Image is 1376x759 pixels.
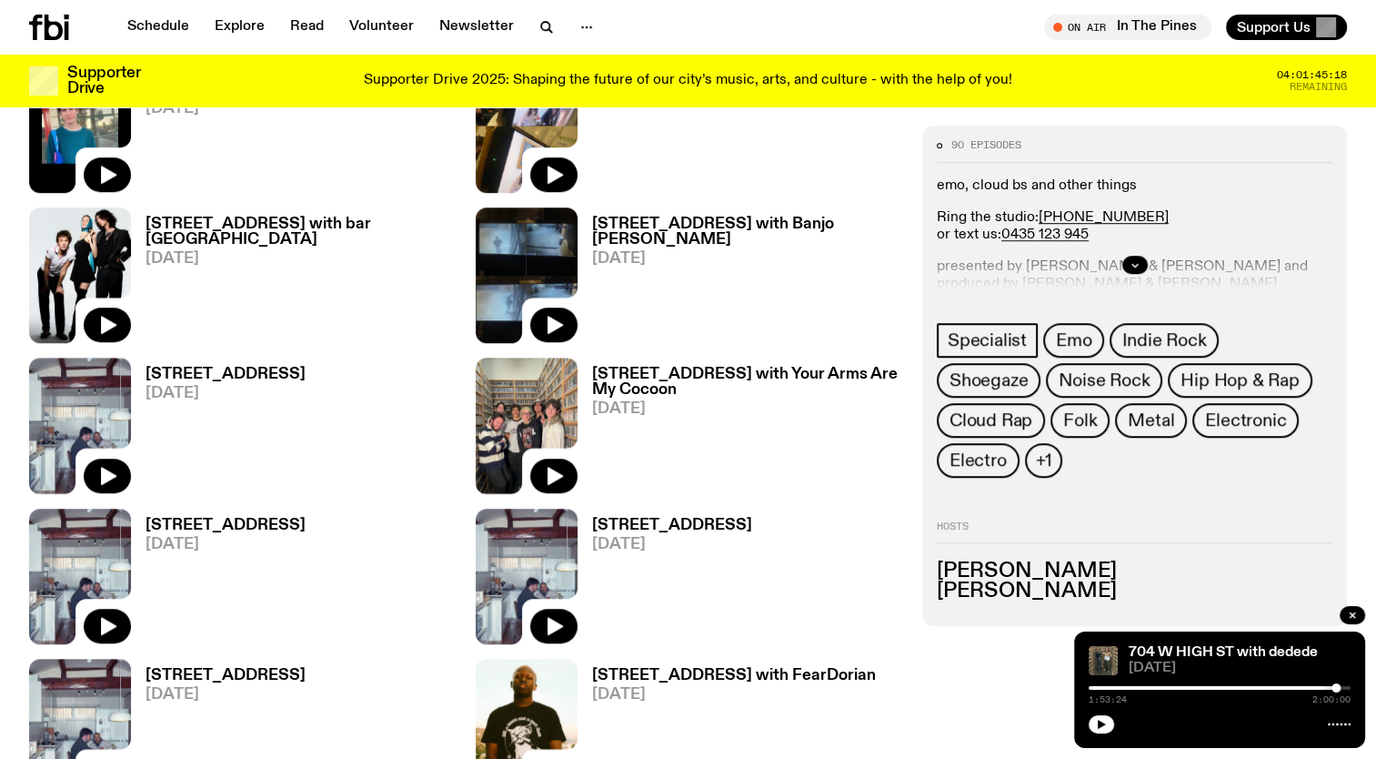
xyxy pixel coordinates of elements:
[578,217,900,343] a: [STREET_ADDRESS] with Banjo [PERSON_NAME][DATE]
[592,401,900,417] span: [DATE]
[146,668,306,683] h3: [STREET_ADDRESS]
[279,15,335,40] a: Read
[146,518,306,533] h3: [STREET_ADDRESS]
[937,443,1019,478] a: Electro
[29,358,131,493] img: Pat sits at a dining table with his profile facing the camera. Rhea sits to his left facing the c...
[131,217,454,343] a: [STREET_ADDRESS] with bar [GEOGRAPHIC_DATA][DATE]
[937,521,1332,543] h2: Hosts
[951,140,1021,150] span: 90 episodes
[1046,363,1162,398] a: Noise Rock
[204,15,276,40] a: Explore
[949,410,1032,430] span: Cloud Rap
[1129,645,1318,660] a: 704 W HIGH ST with dedede
[131,367,306,493] a: [STREET_ADDRESS][DATE]
[1290,82,1347,92] span: Remaining
[146,537,306,552] span: [DATE]
[146,101,454,116] span: [DATE]
[1036,450,1052,471] span: +1
[592,537,752,552] span: [DATE]
[338,15,425,40] a: Volunteer
[1122,330,1206,350] span: Indie Rock
[364,73,1012,89] p: Supporter Drive 2025: Shaping the future of our city’s music, arts, and culture - with the help o...
[476,57,578,193] img: Artist MGNA Crrrta
[116,15,200,40] a: Schedule
[1063,410,1097,430] span: Folk
[428,15,525,40] a: Newsletter
[1039,210,1169,225] a: [PHONE_NUMBER]
[592,518,752,533] h3: [STREET_ADDRESS]
[131,66,454,193] a: [STREET_ADDRESS] with Kieran Press [PERSON_NAME][DATE]
[146,687,306,703] span: [DATE]
[1059,370,1150,390] span: Noise Rock
[1180,370,1299,390] span: Hip Hop & Rap
[592,217,900,248] h3: [STREET_ADDRESS] with Banjo [PERSON_NAME]
[937,403,1045,438] a: Cloud Rap
[1110,323,1219,358] a: Indie Rock
[1025,443,1063,478] button: +1
[592,687,876,703] span: [DATE]
[937,582,1332,602] h3: [PERSON_NAME]
[1192,403,1299,438] a: Electronic
[937,209,1332,244] p: Ring the studio: or text us:
[949,450,1007,471] span: Electro
[146,367,306,382] h3: [STREET_ADDRESS]
[1129,662,1351,675] span: [DATE]
[67,66,140,96] h3: Supporter Drive
[937,177,1332,195] p: emo, cloud bs and other things
[937,323,1038,358] a: Specialist
[592,367,900,398] h3: [STREET_ADDRESS] with Your Arms Are My Cocoon
[592,668,876,683] h3: [STREET_ADDRESS] with FearDorian
[1115,403,1187,438] a: Metal
[1237,19,1311,35] span: Support Us
[1044,15,1211,40] button: On AirIn The Pines
[948,330,1027,350] span: Specialist
[1089,695,1127,704] span: 1:53:24
[578,66,850,193] a: 704 W HIGH ST with MGNA Crrrta[DATE]
[1128,410,1174,430] span: Metal
[1168,363,1311,398] a: Hip Hop & Rap
[578,367,900,493] a: [STREET_ADDRESS] with Your Arms Are My Cocoon[DATE]
[476,509,578,644] img: Pat sits at a dining table with his profile facing the camera. Rhea sits to his left facing the c...
[146,217,454,248] h3: [STREET_ADDRESS] with bar [GEOGRAPHIC_DATA]
[578,518,752,644] a: [STREET_ADDRESS][DATE]
[1050,403,1110,438] a: Folk
[146,386,306,401] span: [DATE]
[1001,228,1089,242] a: 0435 123 945
[1205,410,1286,430] span: Electronic
[937,562,1332,582] h3: [PERSON_NAME]
[949,370,1028,390] span: Shoegaze
[1226,15,1347,40] button: Support Us
[937,363,1040,398] a: Shoegaze
[592,251,900,267] span: [DATE]
[131,518,306,644] a: [STREET_ADDRESS][DATE]
[1056,330,1091,350] span: Emo
[29,509,131,644] img: Pat sits at a dining table with his profile facing the camera. Rhea sits to his left facing the c...
[1277,70,1347,80] span: 04:01:45:18
[476,358,578,493] img: Artist Your Arms Are My Cocoon in the fbi music library
[1312,695,1351,704] span: 2:00:00
[146,251,454,267] span: [DATE]
[1043,323,1104,358] a: Emo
